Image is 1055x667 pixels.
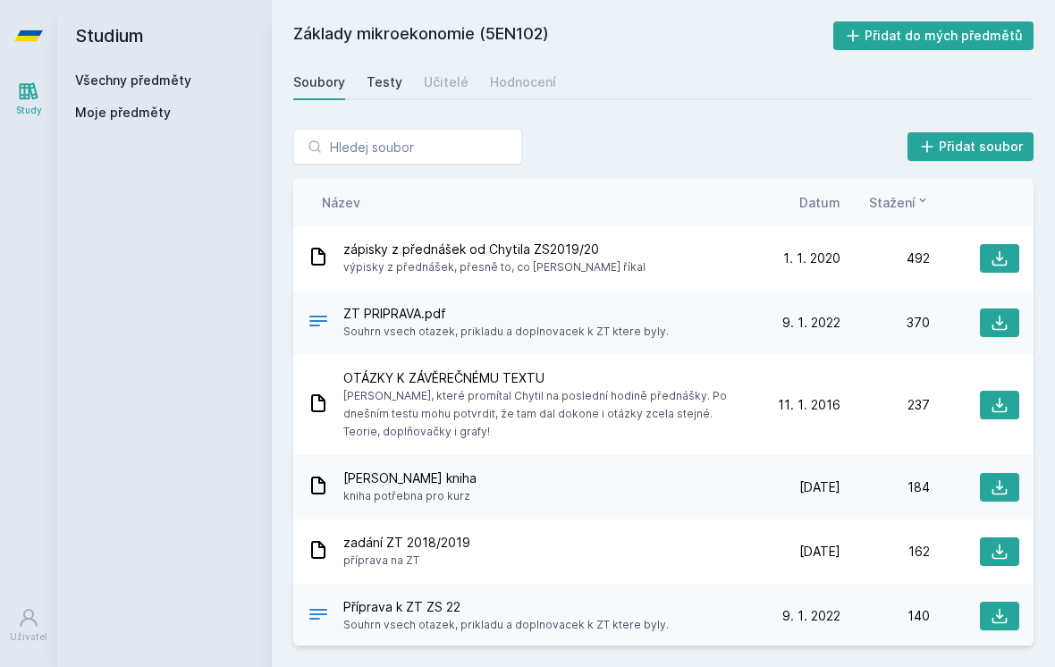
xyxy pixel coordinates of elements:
[293,73,345,91] div: Soubory
[799,193,840,212] button: Datum
[75,72,191,88] a: Všechny předměty
[343,241,646,258] span: zápisky z přednášek od Chytila ZS2019/20
[16,104,42,117] div: Study
[343,469,477,487] span: [PERSON_NAME] kniha
[343,369,744,387] span: OTÁZKY K ZÁVĚREČNÉMU TEXTU
[308,310,329,336] div: PDF
[782,314,840,332] span: 9. 1. 2022
[869,193,930,212] button: Stažení
[840,478,930,496] div: 184
[869,193,916,212] span: Stažení
[840,543,930,561] div: 162
[833,21,1034,50] button: Přidat do mých předmětů
[343,487,477,505] span: kniha potřebna pro kurz
[343,552,470,570] span: příprava na ZT
[907,132,1034,161] button: Přidat soubor
[343,323,669,341] span: Souhrn vsech otazek, prikladu a doplnovacek k ZT ktere byly.
[840,607,930,625] div: 140
[343,387,744,441] span: [PERSON_NAME], které promítal Chytil na poslední hodině přednášky. Po dnešním testu mohu potvrdit...
[293,21,833,50] h2: Základy mikroekonomie (5EN102)
[799,478,840,496] span: [DATE]
[293,129,522,165] input: Hledej soubor
[10,630,47,644] div: Uživatel
[840,396,930,414] div: 237
[424,64,468,100] a: Učitelé
[75,104,171,122] span: Moje předměty
[343,534,470,552] span: zadání ZT 2018/2019
[293,64,345,100] a: Soubory
[782,607,840,625] span: 9. 1. 2022
[343,598,669,616] span: Příprava k ZT ZS 22
[799,543,840,561] span: [DATE]
[778,396,840,414] span: 11. 1. 2016
[490,64,556,100] a: Hodnocení
[343,258,646,276] span: výpisky z přednášek, přesně to, co [PERSON_NAME] říkal
[840,314,930,332] div: 370
[308,604,329,629] div: .PDF
[322,193,360,212] button: Název
[367,73,402,91] div: Testy
[343,305,669,323] span: ZT PRIPRAVA.pdf
[343,616,669,634] span: Souhrn vsech otazek, prikladu a doplnovacek k ZT ktere byly.
[424,73,468,91] div: Učitelé
[4,598,54,653] a: Uživatel
[4,72,54,126] a: Study
[490,73,556,91] div: Hodnocení
[840,249,930,267] div: 492
[367,64,402,100] a: Testy
[783,249,840,267] span: 1. 1. 2020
